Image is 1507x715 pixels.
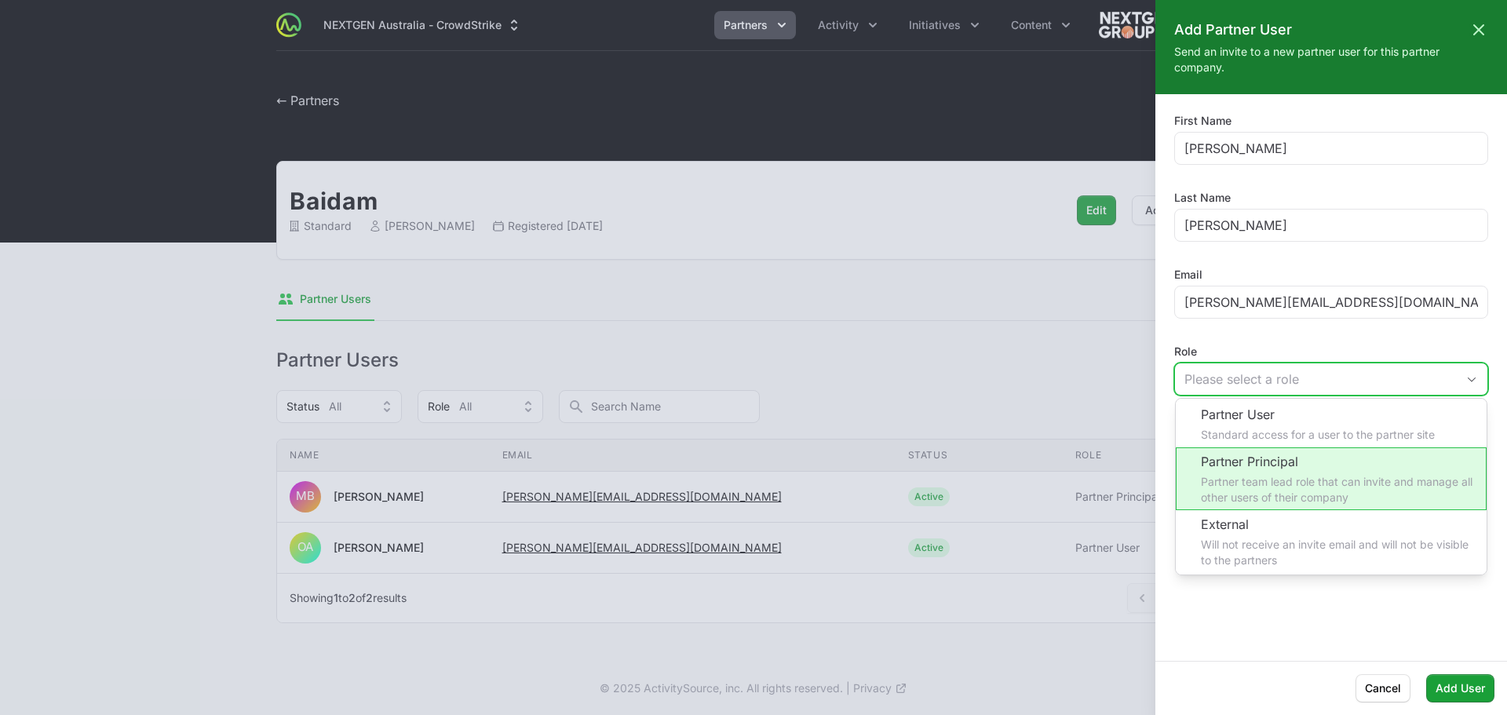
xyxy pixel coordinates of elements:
[1356,674,1410,702] button: Cancel
[1365,679,1401,698] span: Cancel
[1184,293,1478,312] input: Enter your email
[1174,267,1202,283] label: Email
[1426,674,1494,702] button: Add User
[1174,113,1232,129] label: First Name
[1174,190,1231,206] label: Last Name
[1174,344,1488,359] label: Role
[1184,370,1456,389] div: Please select a role
[1184,139,1478,158] input: Enter your first name
[1174,44,1488,75] p: Send an invite to a new partner user for this partner company.
[1184,216,1478,235] input: Enter your last name
[1175,363,1487,395] button: Please select a role
[1174,19,1292,41] h2: Add Partner User
[1436,679,1485,698] span: Add User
